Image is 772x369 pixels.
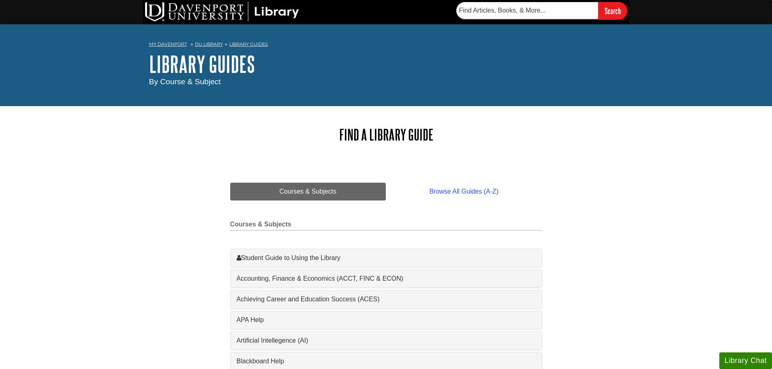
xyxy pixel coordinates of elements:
input: Search [598,2,627,19]
nav: breadcrumb [149,39,623,52]
a: Artificial Intellegence (AI) [237,336,536,346]
a: Browse All Guides (A-Z) [386,183,542,200]
form: Searches DU Library's articles, books, and more [456,2,627,19]
a: My Davenport [149,41,187,48]
img: DU Library [145,2,299,21]
button: Library Chat [719,352,772,369]
h2: Find a Library Guide [230,126,542,143]
div: By Course & Subject [149,76,623,88]
a: Library Guides [229,41,268,47]
a: Blackboard Help [237,356,536,366]
h1: Library Guides [149,52,623,76]
a: Student Guide to Using the Library [237,253,536,263]
a: APA Help [237,315,536,325]
a: Achieving Career and Education Success (ACES) [237,294,536,304]
a: Courses & Subjects [230,183,386,200]
a: Accounting, Finance & Economics (ACCT, FINC & ECON) [237,274,536,284]
input: Find Articles, Books, & More... [456,2,598,19]
h2: Courses & Subjects [230,221,542,230]
a: DU Library [195,41,223,47]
